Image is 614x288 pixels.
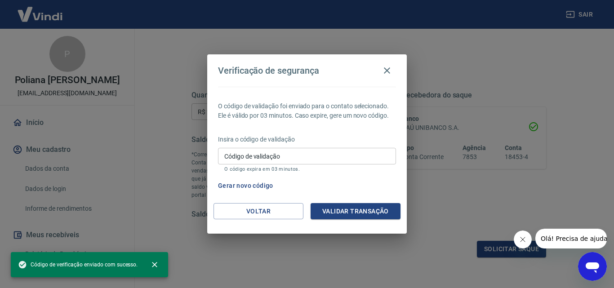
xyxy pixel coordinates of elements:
[18,260,138,269] span: Código de verificação enviado com sucesso.
[578,252,607,281] iframe: Botão para abrir a janela de mensagens
[311,203,400,220] button: Validar transação
[218,102,396,120] p: O código de validação foi enviado para o contato selecionado. Ele é válido por 03 minutos. Caso e...
[5,6,76,13] span: Olá! Precisa de ajuda?
[535,229,607,248] iframe: Mensagem da empresa
[145,255,165,275] button: close
[218,65,319,76] h4: Verificação de segurança
[218,135,396,144] p: Insira o código de validação
[214,203,303,220] button: Voltar
[224,166,390,172] p: O código expira em 03 minutos.
[514,230,532,248] iframe: Fechar mensagem
[214,177,277,194] button: Gerar novo código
